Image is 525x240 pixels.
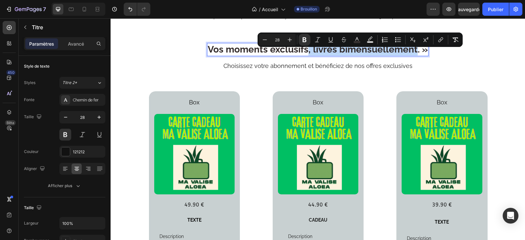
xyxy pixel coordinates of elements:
div: Annuler/Rétablir [124,3,150,16]
font: Paramètres [29,41,54,47]
font: Bêta [7,120,14,125]
font: Couleur [24,149,39,154]
div: Ouvrir Intercom Messenger [503,208,518,224]
font: Style de texte [24,64,50,69]
font: Accueil [262,7,278,12]
a: Carte cadeau Box [291,96,371,176]
font: Brouillon [301,7,317,11]
font: Titre 2* [62,80,77,85]
button: Sauvegarder [458,3,480,16]
p: 44.90 € [198,182,217,191]
p: Box [168,79,247,89]
strong: TEXTE [324,201,338,206]
font: Afficher plus [48,183,72,188]
div: Rich Text Editor. Editing area: main [321,181,342,192]
div: Editor contextual toolbar [258,33,463,47]
button: Afficher plus [24,180,105,192]
font: Taille [24,114,34,119]
font: Titre [32,24,43,31]
font: Chemin de fer [73,98,98,102]
font: Styles [24,80,35,85]
font: Taille [24,205,34,210]
div: Rich Text Editor. Editing area: main [197,181,218,192]
font: Avancé [68,41,84,47]
input: Auto [60,217,105,229]
p: CADEAU [178,199,237,205]
font: Aligner [24,166,37,171]
button: Titre 2* [59,77,105,89]
p: 39.90 € [322,182,341,191]
font: 450 [8,70,14,75]
a: Carte cadeau Box [167,96,248,176]
iframe: Zone de conception [111,18,525,240]
font: Sauvegarder [455,7,483,12]
button: 7 [3,3,49,16]
button: Publier [482,3,509,16]
font: / [259,7,261,12]
font: Publier [488,7,503,12]
font: 121212 [73,149,85,154]
font: Largeur [24,221,39,226]
p: Titre [32,23,103,31]
font: Fonte [24,97,34,102]
font: 7 [43,6,46,12]
p: Description [178,215,237,221]
p: Box [292,79,371,89]
p: Description [296,217,366,223]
